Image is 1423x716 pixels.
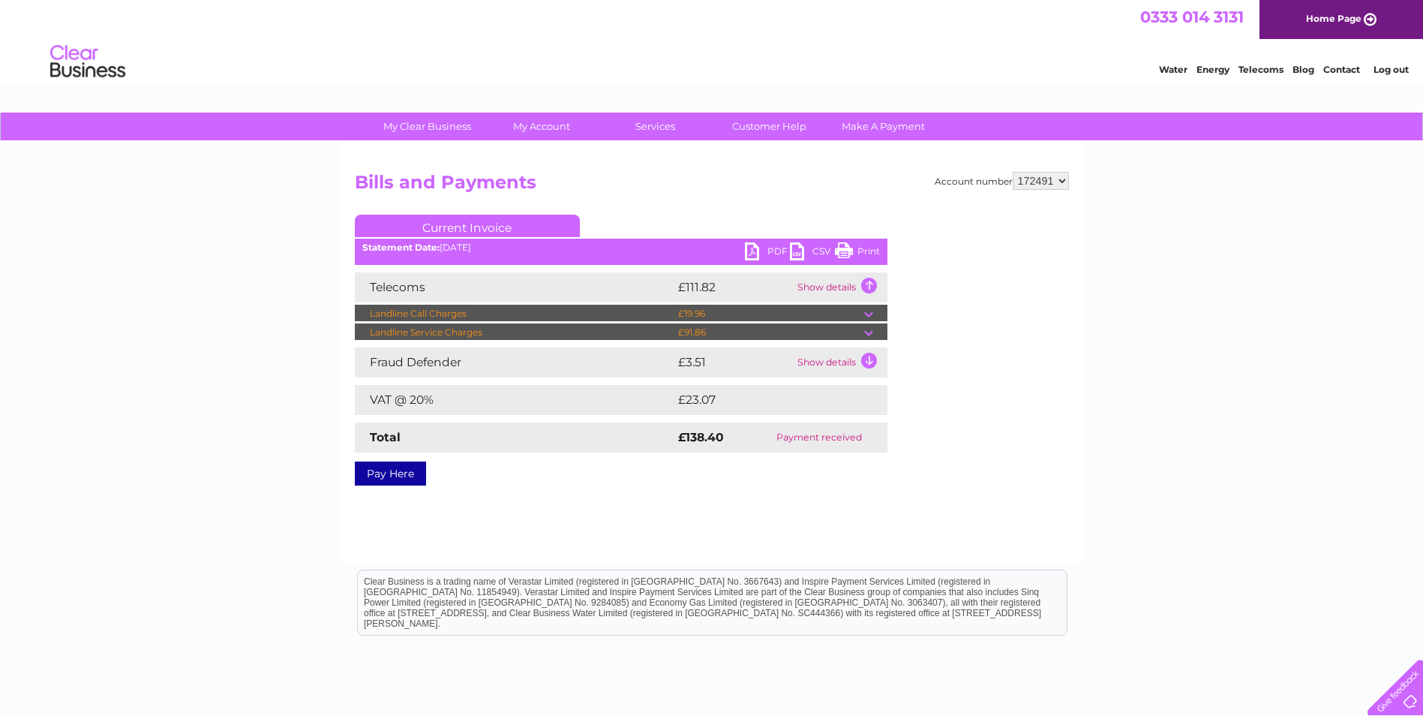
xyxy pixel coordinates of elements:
td: VAT @ 20% [355,385,674,415]
a: PDF [745,242,790,264]
td: £23.07 [674,385,857,415]
td: Show details [794,272,887,302]
td: £3.51 [674,347,794,378]
div: [DATE] [355,242,887,253]
td: £91.86 [674,323,864,341]
a: Blog [1292,64,1314,75]
a: Contact [1323,64,1360,75]
a: CSV [790,242,835,264]
td: Payment received [752,423,887,453]
td: Telecoms [355,272,674,302]
a: My Account [479,113,603,140]
h2: Bills and Payments [355,172,1069,200]
a: Water [1159,64,1187,75]
a: My Clear Business [365,113,489,140]
a: Log out [1373,64,1409,75]
a: Services [593,113,717,140]
td: Show details [794,347,887,378]
a: Energy [1196,64,1229,75]
td: Fraud Defender [355,347,674,378]
a: Current Invoice [355,215,580,237]
div: Account number [935,172,1069,190]
td: Landline Call Charges [355,305,674,323]
div: Clear Business is a trading name of Verastar Limited (registered in [GEOGRAPHIC_DATA] No. 3667643... [358,8,1067,73]
a: Customer Help [707,113,831,140]
a: Telecoms [1238,64,1283,75]
td: Landline Service Charges [355,323,674,341]
td: £111.82 [674,272,794,302]
strong: Total [370,430,401,444]
a: Make A Payment [821,113,945,140]
td: £19.96 [674,305,864,323]
a: Pay Here [355,462,426,486]
a: 0333 014 3131 [1140,8,1244,26]
img: logo.png [50,39,126,85]
b: Statement Date: [362,242,440,253]
strong: £138.40 [678,430,724,444]
a: Print [835,242,880,264]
